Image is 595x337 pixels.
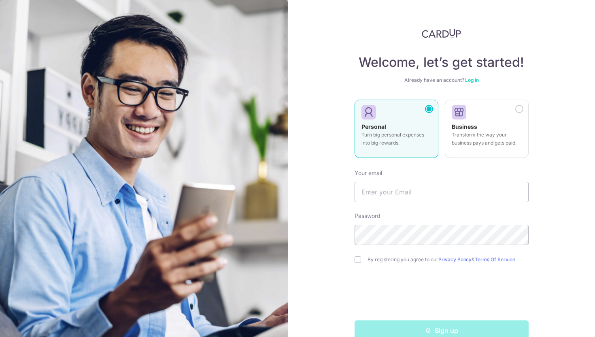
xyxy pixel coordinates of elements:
img: CardUp Logo [422,28,461,38]
input: Enter your Email [355,182,529,202]
a: Terms Of Service [475,256,515,262]
h4: Welcome, let’s get started! [355,54,529,70]
iframe: reCAPTCHA [380,279,503,311]
label: Password [355,212,380,220]
a: Business Transform the way your business pays and gets paid. [445,100,529,163]
strong: Business [452,123,477,130]
p: Transform the way your business pays and gets paid. [452,131,522,147]
a: Privacy Policy [438,256,472,262]
label: By registering you agree to our & [368,256,529,263]
a: Personal Turn big personal expenses into big rewards. [355,100,438,163]
strong: Personal [361,123,386,130]
p: Turn big personal expenses into big rewards. [361,131,431,147]
a: Log in [465,77,479,83]
label: Your email [355,169,382,177]
div: Already have an account? [355,77,529,83]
